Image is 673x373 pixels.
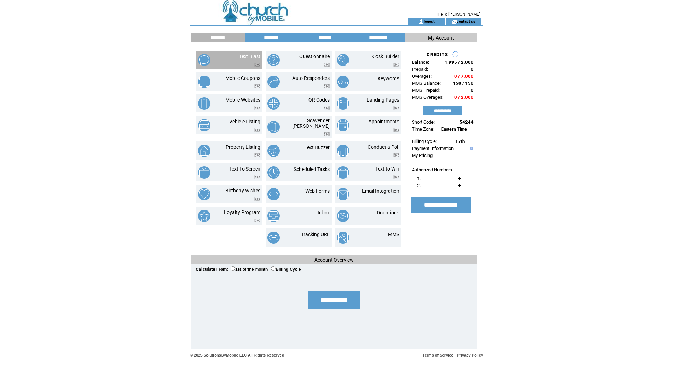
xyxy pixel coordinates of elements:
[417,176,421,181] span: 1.
[229,119,260,124] a: Vehicle Listing
[412,153,433,158] a: My Pricing
[294,166,330,172] a: Scheduled Tasks
[468,147,473,150] img: help.gif
[337,145,349,157] img: conduct-a-poll.png
[267,232,280,244] img: tracking-url.png
[453,81,474,86] span: 150 / 150
[412,95,443,100] span: MMS Overages:
[412,81,441,86] span: MMS Balance:
[457,353,483,357] a: Privacy Policy
[455,139,465,144] span: 17th
[292,75,330,81] a: Auto Responders
[254,128,260,132] img: video.png
[305,145,330,150] a: Text Buzzer
[412,119,435,125] span: Short Code:
[225,75,260,81] a: Mobile Coupons
[412,88,440,93] span: MMS Prepaid:
[254,153,260,157] img: video.png
[412,167,453,172] span: Authorized Numbers:
[198,119,210,131] img: vehicle-listing.png
[412,74,432,79] span: Overages:
[378,76,399,81] a: Keywords
[324,132,330,136] img: video.png
[318,210,330,215] a: Inbox
[393,175,399,179] img: video.png
[198,188,210,200] img: birthday-wishes.png
[267,188,280,200] img: web-forms.png
[198,145,210,157] img: property-listing.png
[324,84,330,88] img: video.png
[454,95,474,100] span: 0 / 2,000
[412,126,434,132] span: Time Zone:
[308,97,330,103] a: QR Codes
[267,54,280,66] img: questionnaire.png
[198,166,210,179] img: text-to-screen.png
[196,267,228,272] span: Calculate From:
[393,63,399,67] img: video.png
[267,76,280,88] img: auto-responders.png
[427,52,448,57] span: CREDITS
[254,63,260,67] img: video.png
[198,76,210,88] img: mobile-coupons.png
[254,219,260,222] img: video.png
[457,19,475,23] a: contact us
[428,35,454,41] span: My Account
[198,97,210,110] img: mobile-websites.png
[231,267,268,272] label: 1st of the month
[471,67,474,72] span: 0
[437,12,480,17] span: Hello [PERSON_NAME]
[412,67,428,72] span: Prepaid:
[337,119,349,131] img: appointments.png
[267,166,280,179] img: scheduled-tasks.png
[371,54,399,59] a: Kiosk Builder
[267,145,280,157] img: text-buzzer.png
[417,183,421,188] span: 2.
[226,144,260,150] a: Property Listing
[314,257,354,263] span: Account Overview
[337,54,349,66] img: kiosk-builder.png
[254,175,260,179] img: video.png
[444,60,474,65] span: 1,995 / 2,000
[337,188,349,200] img: email-integration.png
[254,84,260,88] img: video.png
[412,60,429,65] span: Balance:
[455,353,456,357] span: |
[377,210,399,215] a: Donations
[367,97,399,103] a: Landing Pages
[198,210,210,222] img: loyalty-program.png
[337,166,349,179] img: text-to-win.png
[393,128,399,132] img: video.png
[198,54,210,66] img: text-blast.png
[305,188,330,194] a: Web Forms
[225,97,260,103] a: Mobile Websites
[324,106,330,110] img: video.png
[393,153,399,157] img: video.png
[267,210,280,222] img: inbox.png
[225,188,260,193] a: Birthday Wishes
[412,146,454,151] a: Payment Information
[454,74,474,79] span: 0 / 7,000
[419,19,424,25] img: account_icon.gif
[337,76,349,88] img: keywords.png
[324,63,330,67] img: video.png
[254,197,260,201] img: video.png
[368,119,399,124] a: Appointments
[375,166,399,172] a: Text to Win
[231,266,235,271] input: 1st of the month
[441,127,467,132] span: Eastern Time
[424,19,435,23] a: logout
[239,54,260,59] a: Text Blast
[362,188,399,194] a: Email Integration
[471,88,474,93] span: 0
[301,232,330,237] a: Tracking URL
[337,210,349,222] img: donations.png
[190,353,284,357] span: © 2025 SolutionsByMobile LLC All Rights Reserved
[393,106,399,110] img: video.png
[254,106,260,110] img: video.png
[460,119,474,125] span: 54244
[451,19,457,25] img: contact_us_icon.gif
[267,97,280,110] img: qr-codes.png
[368,144,399,150] a: Conduct a Poll
[337,97,349,110] img: landing-pages.png
[388,232,399,237] a: MMS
